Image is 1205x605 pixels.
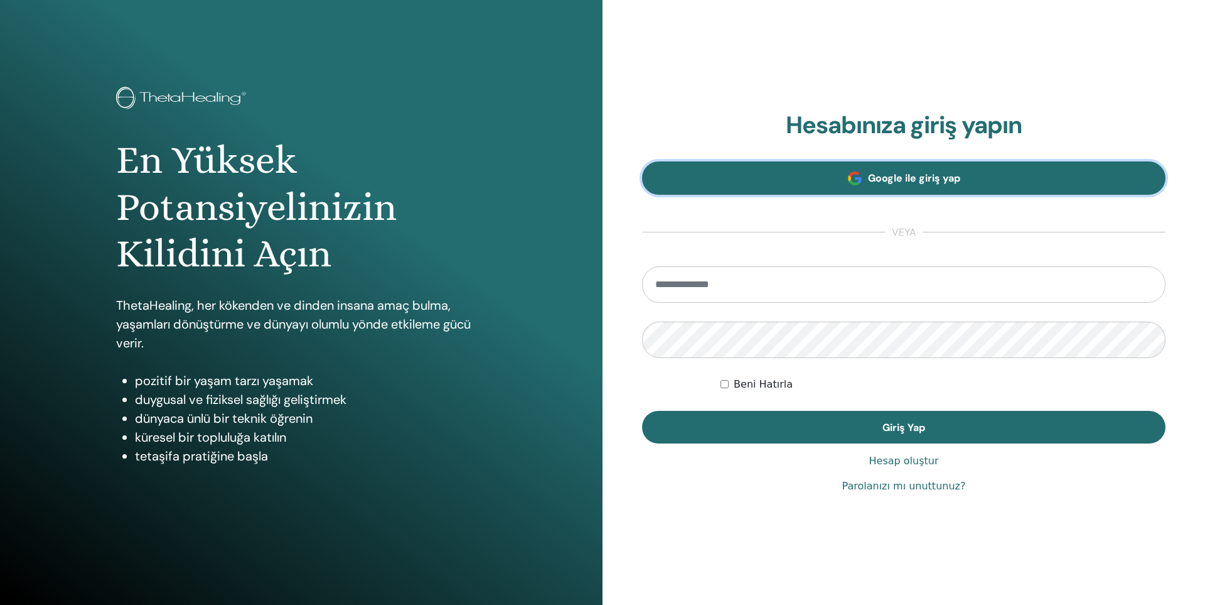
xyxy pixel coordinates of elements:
li: duygusal ve fiziksel sağlığı geliştirmek [135,390,486,409]
span: Google ile giriş yap [868,172,960,185]
a: Google ile giriş yap [642,161,1165,195]
p: ThetaHealing, her kökenden ve dinden insana amaç bulma, yaşamları dönüştürme ve dünyayı olumlu yö... [116,296,486,352]
button: Giriş Yap [642,411,1165,444]
a: Parolanızı mı unuttunuz? [842,479,966,494]
li: pozitif bir yaşam tarzı yaşamak [135,371,486,390]
label: Beni Hatırla [734,377,793,392]
li: küresel bir topluluğa katılın [135,428,486,447]
div: Keep me authenticated indefinitely or until I manually logout [720,377,1165,392]
h2: Hesabınıza giriş yapın [642,111,1165,140]
li: tetaşifa pratiğine başla [135,447,486,466]
a: Hesap oluştur [869,454,939,469]
span: veya [886,225,923,240]
li: dünyaca ünlü bir teknik öğrenin [135,409,486,428]
h1: En Yüksek Potansiyelinizin Kilidini Açın [116,137,486,277]
span: Giriş Yap [882,421,925,434]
